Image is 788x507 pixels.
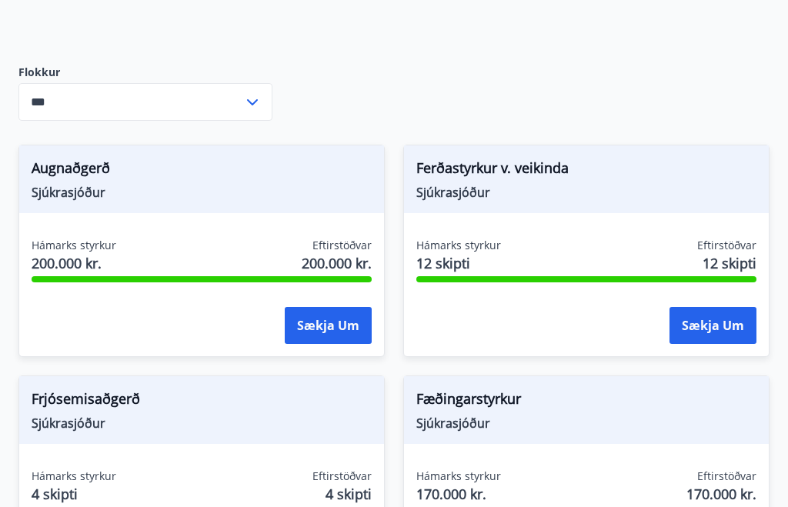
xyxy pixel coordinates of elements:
span: Hámarks styrkur [32,469,116,485]
span: Hámarks styrkur [416,238,501,254]
span: Frjósemisaðgerð [32,389,372,415]
span: Ferðastyrkur v. veikinda [416,158,756,185]
span: Fæðingarstyrkur [416,389,756,415]
span: Augnaðgerð [32,158,372,185]
span: 170.000 kr. [686,485,756,505]
span: 4 skipti [32,485,116,505]
span: 200.000 kr. [32,254,116,274]
span: 4 skipti [326,485,372,505]
span: 12 skipti [703,254,756,274]
span: 200.000 kr. [302,254,372,274]
span: Sjúkrasjóður [32,185,372,202]
span: Eftirstöðvar [697,238,756,254]
span: Hámarks styrkur [416,469,501,485]
span: Sjúkrasjóður [416,185,756,202]
span: Sjúkrasjóður [416,415,756,432]
span: Eftirstöðvar [697,469,756,485]
button: Sækja um [669,308,756,345]
span: 12 skipti [416,254,501,274]
span: Sjúkrasjóður [32,415,372,432]
span: Hámarks styrkur [32,238,116,254]
span: 170.000 kr. [416,485,501,505]
label: Flokkur [18,65,272,81]
button: Sækja um [285,308,372,345]
span: Eftirstöðvar [312,469,372,485]
span: Eftirstöðvar [312,238,372,254]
